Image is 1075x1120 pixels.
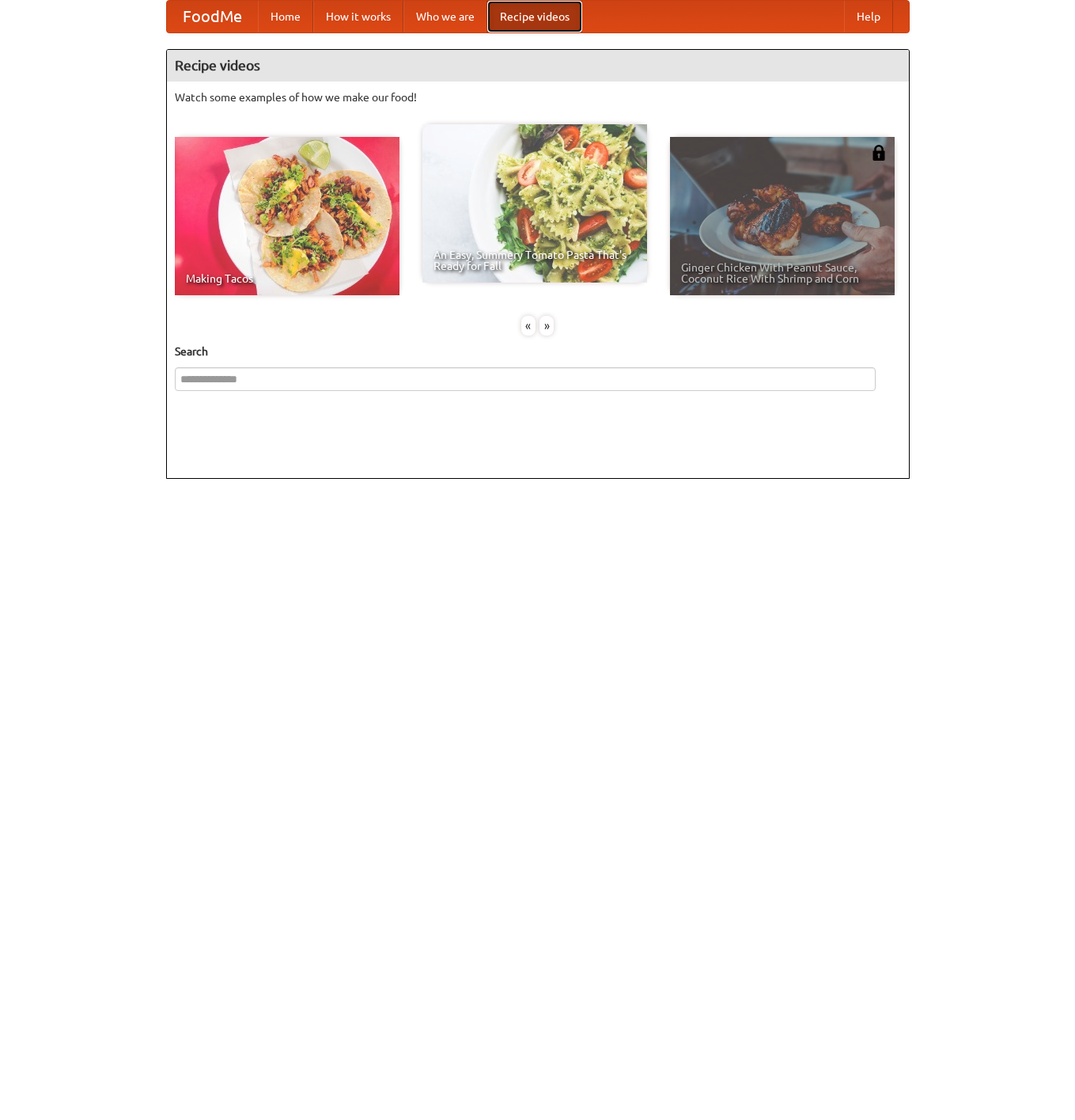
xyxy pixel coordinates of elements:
a: Who we are [403,1,487,32]
h5: Search [175,344,901,359]
a: Recipe videos [487,1,582,32]
div: » [539,316,554,336]
a: FoodMe [167,1,258,32]
a: Home [258,1,313,32]
span: Making Tacos [186,273,388,284]
a: How it works [313,1,403,32]
span: An Easy, Summery Tomato Pasta That's Ready for Fall [433,249,636,271]
div: « [521,316,536,336]
a: An Easy, Summery Tomato Pasta That's Ready for Fall [422,124,647,283]
p: Watch some examples of how we make our food! [175,89,901,105]
a: Making Tacos [175,137,399,295]
a: Help [844,1,893,32]
img: 483408.png [871,145,887,161]
h4: Recipe videos [167,50,909,82]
